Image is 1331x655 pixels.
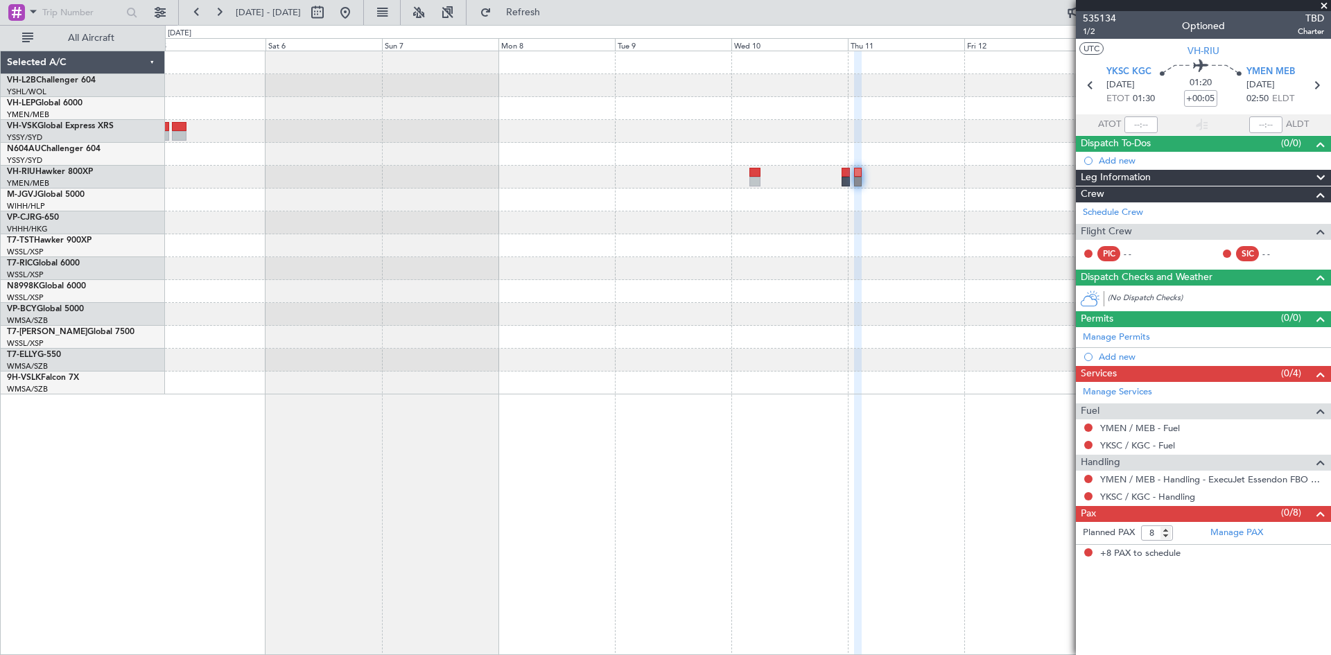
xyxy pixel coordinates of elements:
[1099,351,1324,363] div: Add new
[7,374,79,382] a: 9H-VSLKFalcon 7X
[473,1,557,24] button: Refresh
[7,328,134,336] a: T7-[PERSON_NAME]Global 7500
[1083,11,1116,26] span: 535134
[7,282,86,290] a: N8998KGlobal 6000
[498,38,615,51] div: Mon 8
[7,168,93,176] a: VH-RIUHawker 800XP
[1286,118,1309,132] span: ALDT
[7,76,36,85] span: VH-L2B
[1081,224,1132,240] span: Flight Crew
[1262,247,1294,260] div: - -
[1081,270,1212,286] span: Dispatch Checks and Weather
[7,259,33,268] span: T7-RIC
[7,87,46,97] a: YSHL/WOL
[1100,473,1324,485] a: YMEN / MEB - Handling - ExecuJet Essendon FBO YMEN / MEB
[1081,170,1151,186] span: Leg Information
[7,191,37,199] span: M-JGVJ
[1106,65,1151,79] span: YKSC KGC
[964,38,1081,51] div: Fri 12
[1188,44,1219,58] span: VH-RIU
[7,351,37,359] span: T7-ELLY
[1281,311,1301,325] span: (0/0)
[1083,526,1135,540] label: Planned PAX
[7,361,48,372] a: WMSA/SZB
[7,328,87,336] span: T7-[PERSON_NAME]
[1236,246,1259,261] div: SIC
[1106,92,1129,106] span: ETOT
[7,374,41,382] span: 9H-VSLK
[266,38,382,51] div: Sat 6
[1081,403,1099,419] span: Fuel
[615,38,731,51] div: Tue 9
[1281,505,1301,520] span: (0/8)
[7,305,37,313] span: VP-BCY
[7,305,84,313] a: VP-BCYGlobal 5000
[7,132,42,143] a: YSSY/SYD
[7,247,44,257] a: WSSL/XSP
[7,270,44,280] a: WSSL/XSP
[148,38,265,51] div: Fri 5
[7,213,35,222] span: VP-CJR
[1182,19,1225,33] div: Optioned
[7,99,35,107] span: VH-LEP
[7,145,101,153] a: N604AUChallenger 604
[1081,506,1096,522] span: Pax
[7,76,96,85] a: VH-L2BChallenger 604
[7,99,82,107] a: VH-LEPGlobal 6000
[1106,78,1135,92] span: [DATE]
[168,28,191,40] div: [DATE]
[42,2,122,23] input: Trip Number
[1246,92,1269,106] span: 02:50
[7,282,39,290] span: N8998K
[1083,26,1116,37] span: 1/2
[1081,186,1104,202] span: Crew
[1210,526,1263,540] a: Manage PAX
[7,155,42,166] a: YSSY/SYD
[1083,206,1143,220] a: Schedule Crew
[848,38,964,51] div: Thu 11
[1108,292,1331,307] div: (No Dispatch Checks)
[7,236,34,245] span: T7-TST
[1100,439,1175,451] a: YKSC / KGC - Fuel
[1081,136,1151,152] span: Dispatch To-Dos
[7,178,49,189] a: YMEN/MEB
[1081,455,1120,471] span: Handling
[7,110,49,120] a: YMEN/MEB
[7,168,35,176] span: VH-RIU
[731,38,848,51] div: Wed 10
[494,8,553,17] span: Refresh
[1281,136,1301,150] span: (0/0)
[7,338,44,349] a: WSSL/XSP
[7,351,61,359] a: T7-ELLYG-550
[7,259,80,268] a: T7-RICGlobal 6000
[7,384,48,394] a: WMSA/SZB
[1081,366,1117,382] span: Services
[1133,92,1155,106] span: 01:30
[1124,247,1155,260] div: - -
[1083,331,1150,344] a: Manage Permits
[1100,547,1181,561] span: +8 PAX to schedule
[7,201,45,211] a: WIHH/HLP
[382,38,498,51] div: Sun 7
[1246,65,1295,79] span: YMEN MEB
[1100,491,1195,503] a: YKSC / KGC - Handling
[1298,11,1324,26] span: TBD
[1079,42,1104,55] button: UTC
[7,236,92,245] a: T7-TSTHawker 900XP
[1081,311,1113,327] span: Permits
[1246,78,1275,92] span: [DATE]
[1190,76,1212,90] span: 01:20
[7,191,85,199] a: M-JGVJGlobal 5000
[1100,422,1180,434] a: YMEN / MEB - Fuel
[7,213,59,222] a: VP-CJRG-650
[7,292,44,303] a: WSSL/XSP
[7,224,48,234] a: VHHH/HKG
[1083,385,1152,399] a: Manage Services
[1298,26,1324,37] span: Charter
[15,27,150,49] button: All Aircraft
[1281,366,1301,381] span: (0/4)
[1097,246,1120,261] div: PIC
[7,145,41,153] span: N604AU
[1099,155,1324,166] div: Add new
[1272,92,1294,106] span: ELDT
